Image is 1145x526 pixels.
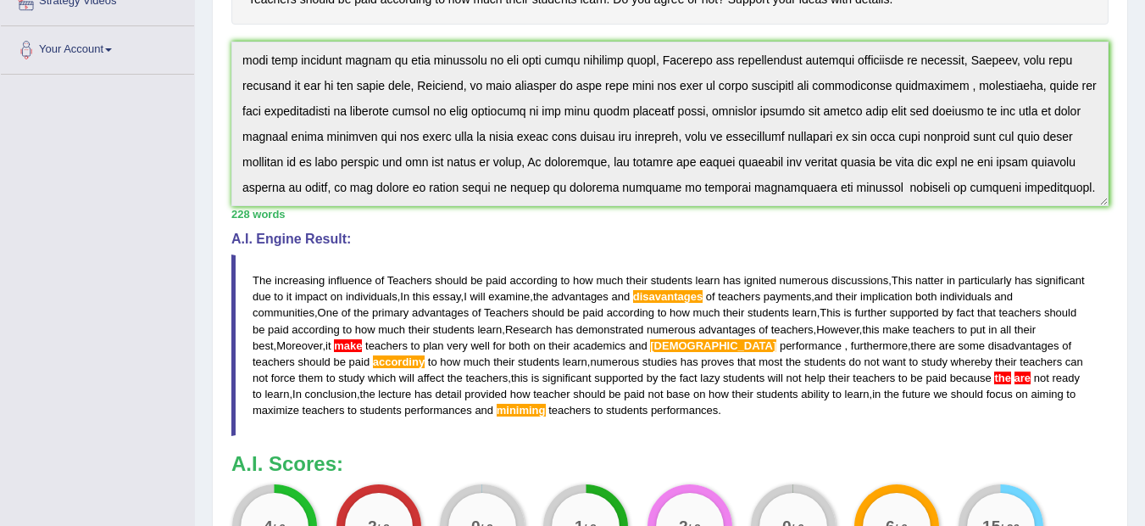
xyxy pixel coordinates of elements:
[552,290,609,303] span: advantages
[510,388,531,400] span: how
[298,372,323,384] span: them
[1014,274,1032,287] span: has
[666,388,690,400] span: base
[353,306,369,319] span: the
[1020,355,1062,368] span: teachers
[533,388,570,400] span: teacher
[567,306,579,319] span: be
[253,388,262,400] span: to
[860,290,912,303] span: implication
[325,339,331,352] span: it
[959,274,1012,287] span: particularly
[951,388,983,400] span: should
[511,372,528,384] span: this
[609,388,620,400] span: be
[573,274,593,287] span: how
[264,388,289,400] span: learn
[563,355,587,368] span: learn
[253,323,264,336] span: be
[723,274,741,287] span: has
[594,372,643,384] span: supported
[1015,388,1027,400] span: on
[292,388,302,400] span: In
[956,306,974,319] span: fact
[693,306,720,319] span: much
[387,274,432,287] span: Teachers
[375,274,385,287] span: of
[509,274,557,287] span: according
[942,306,953,319] span: by
[404,404,471,417] span: performances
[933,388,948,400] span: we
[486,274,507,287] span: paid
[759,323,768,336] span: of
[414,388,432,400] span: has
[780,274,829,287] span: numerous
[642,355,677,368] span: studies
[253,355,295,368] span: teachers
[801,388,829,400] span: ability
[477,323,502,336] span: learn
[624,388,645,400] span: paid
[418,372,445,384] span: affect
[947,274,955,287] span: in
[271,372,296,384] span: force
[372,306,409,319] span: primary
[771,323,814,336] span: teachers
[334,339,362,352] span: After ‘it’, use the third-person verb form “makes”. (did you mean: makes)
[814,290,833,303] span: and
[412,306,469,319] span: advantages
[696,274,720,287] span: learn
[560,274,570,287] span: to
[413,290,430,303] span: this
[648,388,663,400] span: not
[882,355,905,368] span: want
[780,339,842,352] span: performance
[658,306,667,319] span: to
[253,290,271,303] span: due
[987,388,1013,400] span: focus
[851,339,908,352] span: furthermore
[1065,355,1083,368] span: can
[940,290,992,303] span: individuals
[909,355,918,368] span: to
[333,355,345,368] span: be
[447,372,463,384] span: the
[903,388,931,400] span: future
[939,339,955,352] span: are
[492,339,505,352] span: for
[898,372,908,384] span: to
[1052,372,1080,384] span: ready
[303,404,345,417] span: teachers
[378,388,411,400] span: lecture
[470,290,485,303] span: will
[253,404,299,417] span: maximize
[428,355,437,368] span: to
[1014,372,1031,384] span: Did you mean “they are” or “there are”?
[497,404,546,417] span: Possible spelling mistake found. (did you mean: minim ing)
[832,388,842,400] span: to
[470,274,482,287] span: be
[423,339,444,352] span: plan
[915,274,943,287] span: natter
[465,372,508,384] span: teachers
[331,290,342,303] span: on
[706,290,715,303] span: of
[661,372,676,384] span: the
[977,306,996,319] span: that
[994,372,1011,384] span: Did you mean “they are” or “there are”?
[680,372,698,384] span: fact
[548,404,591,417] span: teachers
[360,388,375,400] span: the
[651,404,718,417] span: performances
[862,323,879,336] span: this
[882,323,909,336] span: make
[533,339,545,352] span: on
[647,372,659,384] span: by
[913,323,955,336] span: teachers
[368,372,396,384] span: which
[231,232,1109,247] h4: A.I. Engine Result:
[347,404,357,417] span: to
[1014,323,1036,336] span: their
[849,355,861,368] span: do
